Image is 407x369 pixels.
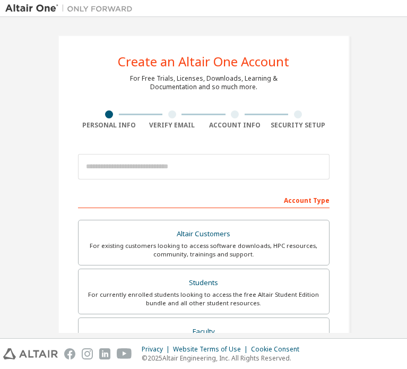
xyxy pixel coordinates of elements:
[142,345,173,354] div: Privacy
[251,345,306,354] div: Cookie Consent
[78,191,330,208] div: Account Type
[78,121,141,130] div: Personal Info
[173,345,251,354] div: Website Terms of Use
[64,348,75,359] img: facebook.svg
[85,276,323,290] div: Students
[130,74,278,91] div: For Free Trials, Licenses, Downloads, Learning & Documentation and so much more.
[118,55,289,68] div: Create an Altair One Account
[3,348,58,359] img: altair_logo.svg
[85,242,323,259] div: For existing customers looking to access software downloads, HPC resources, community, trainings ...
[85,290,323,307] div: For currently enrolled students looking to access the free Altair Student Edition bundle and all ...
[99,348,110,359] img: linkedin.svg
[85,324,323,339] div: Faculty
[141,121,204,130] div: Verify Email
[117,348,132,359] img: youtube.svg
[142,354,306,363] p: © 2025 Altair Engineering, Inc. All Rights Reserved.
[204,121,267,130] div: Account Info
[85,227,323,242] div: Altair Customers
[5,3,138,14] img: Altair One
[266,121,330,130] div: Security Setup
[82,348,93,359] img: instagram.svg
